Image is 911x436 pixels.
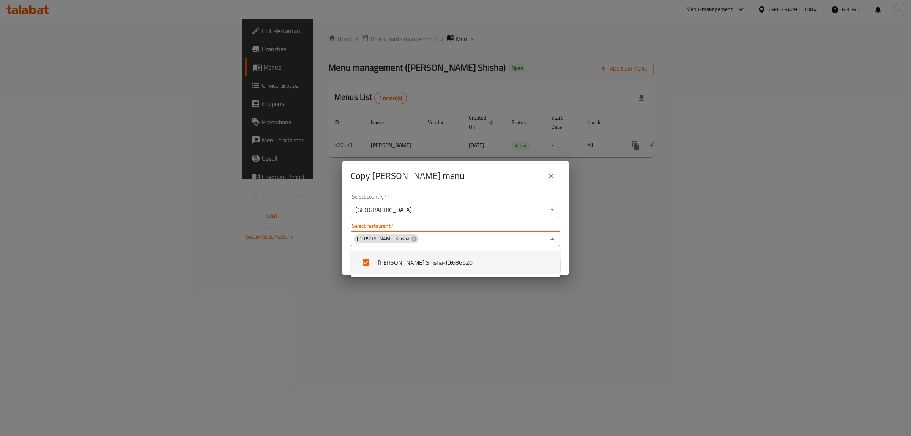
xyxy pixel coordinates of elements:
[443,258,452,267] b: - ID:
[547,234,558,244] button: Close
[354,235,413,242] span: [PERSON_NAME] Shisha
[351,170,465,182] h2: Copy [PERSON_NAME] menu
[452,258,473,267] span: 686620
[547,204,558,215] button: Open
[542,167,560,185] button: close
[351,251,560,274] li: [PERSON_NAME] Shisha
[354,234,419,243] div: [PERSON_NAME] Shisha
